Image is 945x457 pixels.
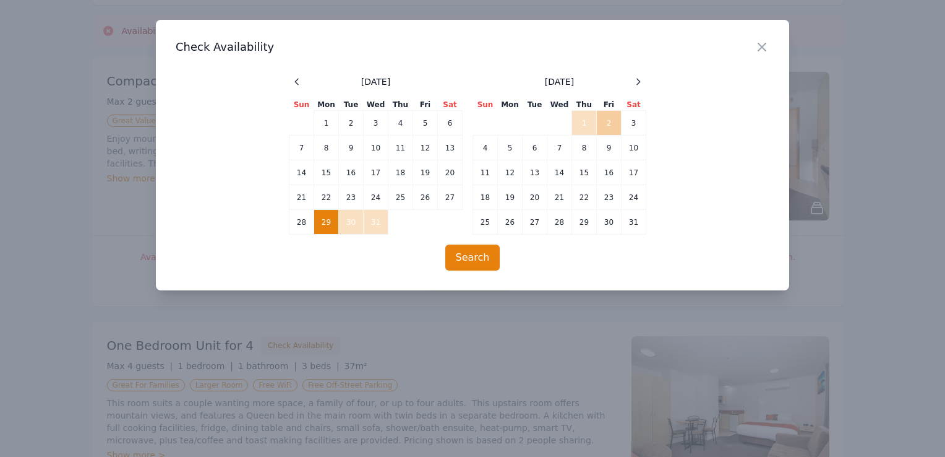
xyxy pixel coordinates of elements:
td: 30 [597,210,622,235]
td: 24 [364,185,388,210]
td: 31 [622,210,646,235]
td: 15 [572,160,597,185]
th: Tue [523,99,547,111]
td: 3 [364,111,388,136]
td: 1 [314,111,339,136]
td: 21 [547,185,572,210]
td: 11 [473,160,498,185]
th: Mon [498,99,523,111]
td: 23 [339,185,364,210]
th: Sat [622,99,646,111]
td: 8 [572,136,597,160]
td: 6 [438,111,463,136]
td: 30 [339,210,364,235]
th: Wed [547,99,572,111]
td: 29 [314,210,339,235]
td: 22 [314,185,339,210]
td: 20 [523,185,547,210]
th: Thu [388,99,413,111]
td: 5 [413,111,438,136]
td: 18 [473,185,498,210]
td: 8 [314,136,339,160]
td: 9 [597,136,622,160]
td: 2 [339,111,364,136]
th: Sun [289,99,314,111]
td: 21 [289,185,314,210]
td: 28 [289,210,314,235]
td: 10 [622,136,646,160]
td: 28 [547,210,572,235]
th: Sat [438,99,463,111]
td: 24 [622,185,646,210]
td: 25 [473,210,498,235]
td: 29 [572,210,597,235]
th: Fri [597,99,622,111]
td: 31 [364,210,388,235]
td: 19 [413,160,438,185]
td: 4 [473,136,498,160]
td: 27 [523,210,547,235]
td: 23 [597,185,622,210]
th: Mon [314,99,339,111]
td: 5 [498,136,523,160]
td: 7 [289,136,314,160]
h3: Check Availability [176,40,769,54]
td: 27 [438,185,463,210]
td: 17 [364,160,388,185]
td: 15 [314,160,339,185]
td: 18 [388,160,413,185]
th: Tue [339,99,364,111]
td: 20 [438,160,463,185]
td: 22 [572,185,597,210]
td: 12 [413,136,438,160]
td: 4 [388,111,413,136]
th: Fri [413,99,438,111]
th: Thu [572,99,597,111]
th: Sun [473,99,498,111]
td: 2 [597,111,622,136]
td: 16 [597,160,622,185]
td: 17 [622,160,646,185]
td: 16 [339,160,364,185]
td: 10 [364,136,388,160]
button: Search [445,245,500,271]
td: 13 [438,136,463,160]
td: 13 [523,160,547,185]
td: 11 [388,136,413,160]
td: 19 [498,185,523,210]
td: 25 [388,185,413,210]
td: 9 [339,136,364,160]
td: 26 [498,210,523,235]
td: 6 [523,136,547,160]
td: 3 [622,111,646,136]
td: 1 [572,111,597,136]
td: 12 [498,160,523,185]
td: 26 [413,185,438,210]
td: 7 [547,136,572,160]
td: 14 [547,160,572,185]
span: [DATE] [545,76,574,88]
span: [DATE] [361,76,390,88]
th: Wed [364,99,388,111]
td: 14 [289,160,314,185]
